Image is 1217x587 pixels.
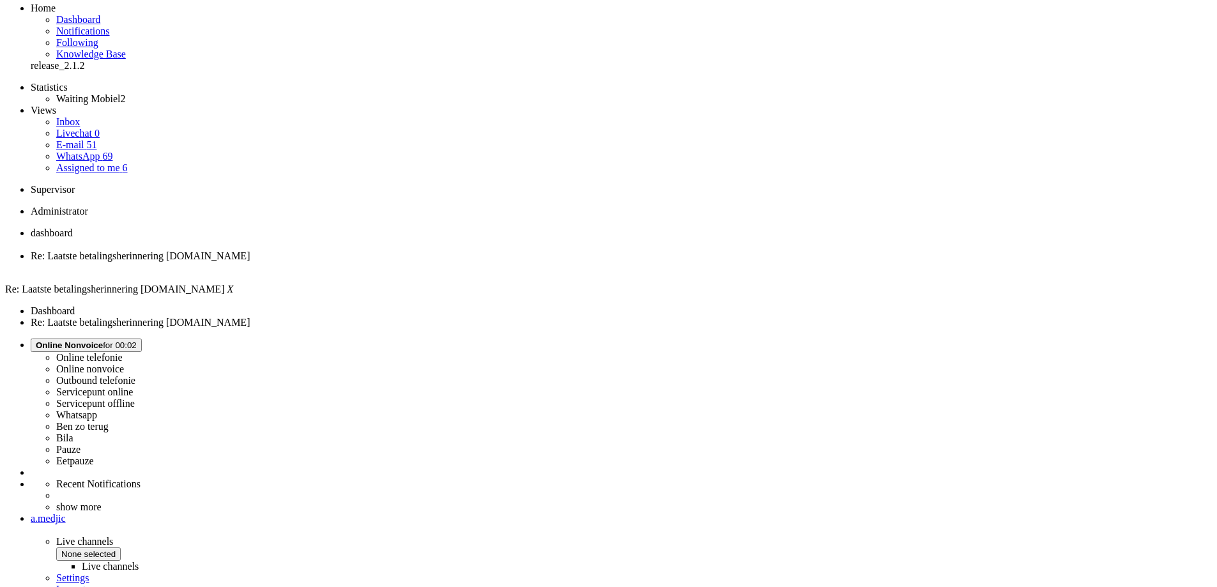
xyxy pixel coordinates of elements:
[56,14,100,25] a: Dashboard menu item
[56,478,1212,490] li: Recent Notifications
[56,139,84,150] span: E-mail
[56,432,73,443] label: Bila
[56,116,80,127] a: Inbox
[56,26,110,36] a: Notifications menu item
[227,284,233,294] i: X
[31,184,1212,195] li: Supervisor
[56,421,109,432] label: Ben zo terug
[56,501,102,512] a: show more
[56,536,1212,572] span: Live channels
[56,14,100,25] span: Dashboard
[95,128,100,139] span: 0
[56,409,97,420] label: Whatsapp
[31,206,1212,217] li: Administrator
[31,60,84,71] span: release_2.1.2
[5,5,187,56] body: Rich Text Area. Press ALT-0 for help.
[56,363,124,374] label: Online nonvoice
[56,162,128,173] a: Assigned to me 6
[61,549,116,559] span: None selected
[5,284,224,294] span: Re: Laatste betalingsherinnering [DOMAIN_NAME]
[56,37,98,48] a: Following
[31,227,73,238] span: dashboard
[36,340,103,350] span: Online Nonvoice
[56,151,112,162] a: WhatsApp 69
[36,340,137,350] span: for 00:02
[31,262,1212,273] div: Close tab
[31,339,1212,467] li: Online Nonvoicefor 00:02 Online telefonieOnline nonvoiceOutbound telefonieServicepunt onlineServi...
[56,455,94,466] label: Eetpauze
[123,162,128,173] span: 6
[56,162,120,173] span: Assigned to me
[31,227,1212,250] li: Dashboard
[56,128,100,139] a: Livechat 0
[56,572,89,583] a: Settings
[56,352,123,363] label: Online telefonie
[56,93,125,104] a: Waiting Mobiel
[5,3,1212,72] ul: dashboard menu items
[31,317,1212,328] li: Re: Laatste betalingsherinnering [DOMAIN_NAME]
[31,513,1212,524] a: a.medjic
[102,151,112,162] span: 69
[56,139,97,150] a: E-mail 51
[31,3,1212,14] li: Home menu item
[31,105,1212,116] li: Views
[31,82,1212,93] li: Statistics
[31,339,142,352] button: Online Nonvoicefor 00:02
[82,561,139,572] label: Live channels
[56,398,135,409] label: Servicepunt offline
[56,128,92,139] span: Livechat
[56,49,126,59] a: Knowledge base
[56,547,121,561] button: None selected
[31,250,1212,273] li: 8413
[31,250,250,261] span: Re: Laatste betalingsherinnering [DOMAIN_NAME]
[56,386,133,397] label: Servicepunt online
[120,93,125,104] span: 2
[31,305,1212,317] li: Dashboard
[56,26,110,36] span: Notifications
[87,139,97,150] span: 51
[56,49,126,59] span: Knowledge Base
[56,375,135,386] label: Outbound telefonie
[31,239,1212,250] div: Close tab
[56,151,100,162] span: WhatsApp
[56,444,80,455] label: Pauze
